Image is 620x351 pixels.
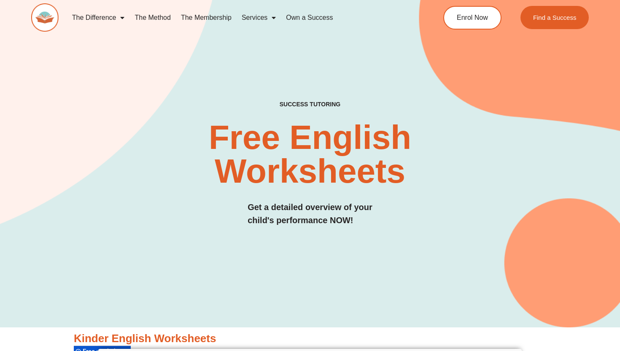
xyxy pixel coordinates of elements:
span: Find a Success [533,14,577,21]
h3: Kinder English Worksheets [74,332,546,346]
h3: Get a detailed overview of your child's performance NOW! [248,201,372,227]
nav: Menu [67,8,412,27]
h4: SUCCESS TUTORING​ [227,101,393,108]
a: Find a Success [520,6,589,29]
a: The Membership [176,8,237,27]
a: The Method [129,8,175,27]
iframe: Chat Widget [475,256,620,351]
h2: Free English Worksheets​ [126,121,494,188]
a: Enrol Now [443,6,501,30]
span: Enrol Now [457,14,488,21]
a: The Difference [67,8,130,27]
a: Own a Success [281,8,338,27]
a: Services [237,8,281,27]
